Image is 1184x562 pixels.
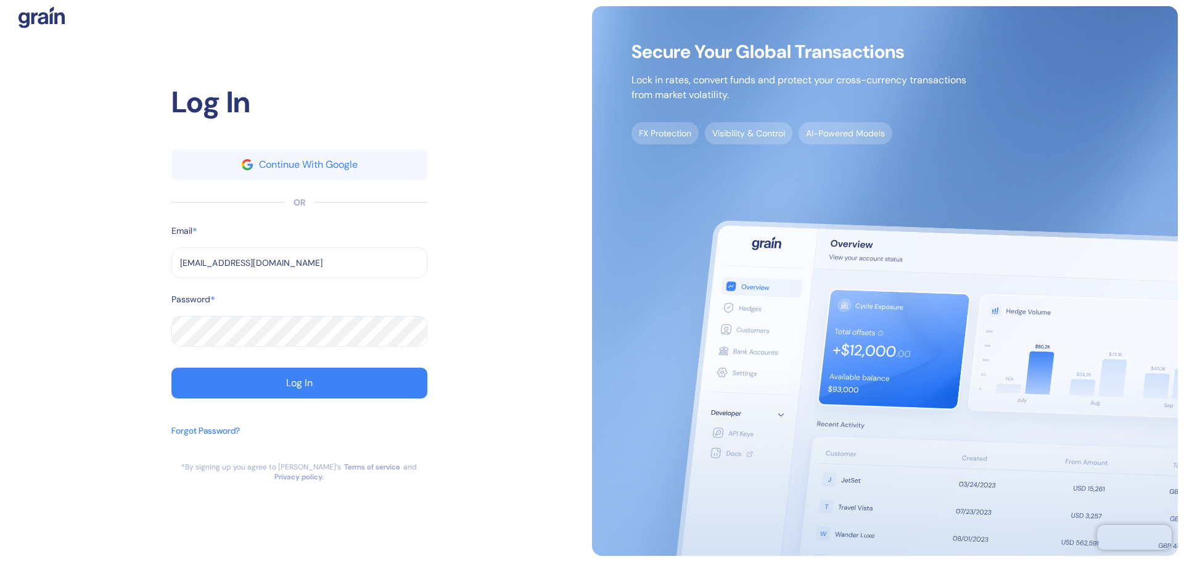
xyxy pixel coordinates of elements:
[171,225,192,238] label: Email
[286,378,313,388] div: Log In
[171,149,427,180] button: googleContinue With Google
[403,462,417,472] div: and
[259,160,358,170] div: Continue With Google
[181,462,341,472] div: *By signing up you agree to [PERSON_NAME]’s
[1097,525,1172,550] iframe: Chatra live chat
[242,159,253,170] img: google
[592,6,1178,556] img: signup-main-image
[171,368,427,399] button: Log In
[344,462,400,472] a: Terms of service
[294,196,305,209] div: OR
[171,424,240,437] div: Forgot Password?
[631,73,966,102] p: Lock in rates, convert funds and protect your cross-currency transactions from market volatility.
[631,46,966,58] span: Secure Your Global Transactions
[171,293,210,306] label: Password
[799,122,892,144] span: AI-Powered Models
[171,247,427,278] input: example@email.com
[631,122,699,144] span: FX Protection
[18,6,65,28] img: logo
[705,122,792,144] span: Visibility & Control
[171,418,240,462] button: Forgot Password?
[274,472,324,482] a: Privacy policy.
[171,80,427,125] div: Log In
